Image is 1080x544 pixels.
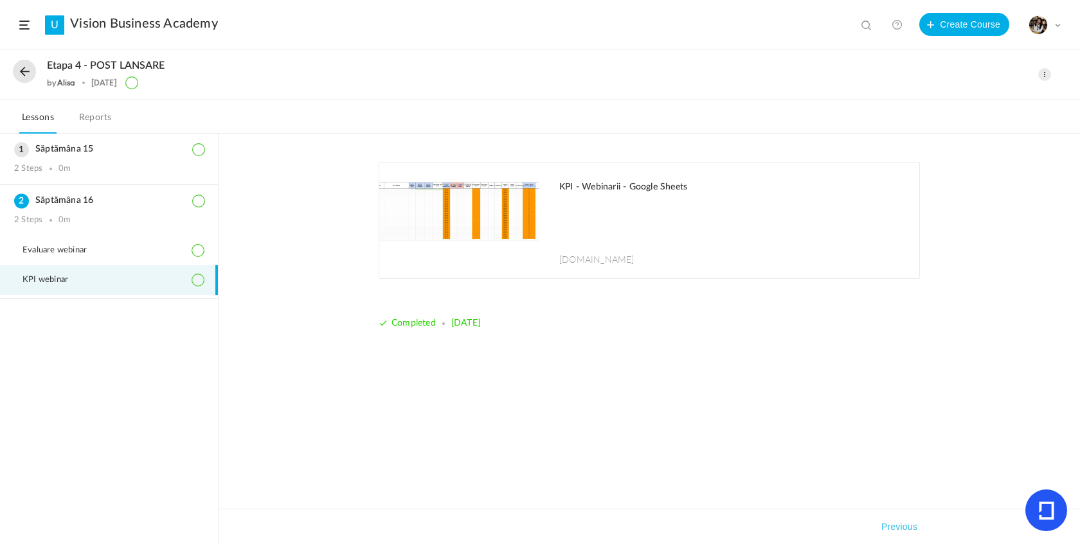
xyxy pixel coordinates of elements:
[559,182,906,193] h1: KPI - Webinarii - Google Sheets
[47,60,165,72] span: Etapa 4 - POST LANSARE
[14,195,204,206] h3: Săptămâna 16
[45,15,64,35] a: U
[379,162,539,278] img: AHkbwyLCFckwhgouiaUZZfkxcOs8bt7iD2UI-A3akeB6e3omzQCtY2ru7Sh2rFJn00Y6eevFI8MeQS-KBQ84TAjH8iCw1PtvD...
[559,252,634,265] span: [DOMAIN_NAME]
[392,319,436,328] span: Completed
[14,144,204,155] h3: Săptămâna 15
[70,16,218,31] a: Vision Business Academy
[19,109,57,134] a: Lessons
[1029,16,1047,34] img: tempimagehs7pti.png
[14,215,42,225] div: 2 Steps
[57,78,76,87] a: Alisa
[379,162,919,278] a: KPI - Webinarii - Google Sheets [DOMAIN_NAME]
[22,275,84,285] span: KPI webinar
[919,13,1009,36] button: Create Course
[14,164,42,174] div: 2 Steps
[22,245,103,256] span: Evaluare webinar
[879,519,920,534] button: Previous
[59,164,71,174] div: 0m
[451,319,480,328] span: [DATE]
[47,78,75,87] div: by
[91,78,117,87] div: [DATE]
[76,109,114,134] a: Reports
[59,215,71,225] div: 0m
